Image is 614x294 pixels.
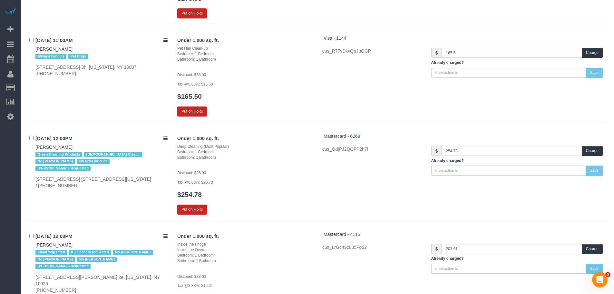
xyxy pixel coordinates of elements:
[431,264,586,274] input: transaction id
[431,61,603,65] h5: Already charged?
[177,51,313,57] div: Bedroom: 1 Bedroom
[84,152,142,157] span: [DEMOGRAPHIC_DATA] Cleaner - Requested
[431,257,603,261] h5: Already charged?
[113,250,153,255] span: No [PERSON_NAME]
[582,48,603,58] button: Charge
[431,244,442,254] span: $
[69,250,111,255] span: KJ cleaners requested
[322,244,422,250] div: cus_LrGc49c835Fo52
[35,152,82,157] span: Green Cleaning Products
[582,244,603,254] button: Charge
[177,247,313,253] div: Inside the Oven
[177,274,206,279] small: Discount: $33.00
[431,159,603,163] h5: Already charged?
[177,57,313,62] div: Bathroom: 1 Bathroom
[177,234,313,239] h4: Under 1,000 sq. ft.
[35,176,168,189] div: [STREET_ADDRESS] [STREET_ADDRESS][US_STATE] 1
[177,155,313,160] div: Bathroom: 1 Bathroom
[35,248,168,270] div: Tags
[324,134,360,139] a: Mastercard - 6269
[35,159,75,164] span: No [PERSON_NAME]
[177,253,313,258] div: Bedroom: 1 Bedroom
[322,146,422,152] div: cus_OdjPJ2QOFP2h7l
[177,8,207,18] button: Put on Hold!
[431,48,442,58] span: $
[177,136,313,141] h4: Under 1,000 sq. ft.
[35,288,76,293] hm-ph: [PHONE_NUMBER]
[177,283,213,288] small: Tax @8.88%: $16.61
[68,54,88,59] span: Pet Dogs
[324,232,360,237] a: Mastercard - 4115
[35,136,168,141] h4: [DATE] 12:00PM
[35,52,168,61] div: Tags
[605,272,610,277] span: 5
[177,242,313,247] div: Inside the Fridge
[177,46,313,51] div: Pet Hair Clean-up
[35,234,168,239] h4: [DATE] 12:00PM
[77,159,110,164] span: No texts landline
[35,46,73,52] a: [PERSON_NAME]
[35,38,168,43] h4: [DATE] 11:00AM
[35,166,91,171] span: [PERSON_NAME] - Requested
[177,191,202,198] a: $254.78
[35,54,66,59] span: Always Cancels
[177,258,313,264] div: Bathroom: 1 Bathroom
[177,106,207,117] button: Put on Hold!
[177,38,313,43] h4: Under 1,000 sq. ft.
[582,146,603,156] button: Charge
[177,73,206,77] small: Discount: $38.00
[431,68,586,78] input: transaction id
[35,250,67,255] span: Email Yelp Pitch
[38,183,79,188] hm-ph: [PHONE_NUMBER]
[35,64,168,77] div: [STREET_ADDRESS] 3h, [US_STATE], NY 10007
[592,272,608,288] iframe: Intercom live chat
[177,82,213,86] small: Tax @8.88%: $13.50
[324,35,346,41] a: Visa - 1144
[4,6,17,15] img: Automaid Logo
[177,171,206,175] small: Discount: $26.00
[35,257,75,262] span: No [PERSON_NAME]
[431,146,442,156] span: $
[177,144,313,149] div: Deep Cleaning (Most Popular)
[177,180,213,185] small: Tax @8.88%: $20.78
[177,205,207,215] button: Put on Hold!
[77,257,117,262] span: No [PERSON_NAME]
[431,166,586,176] input: transaction id
[177,93,202,100] a: $165.50
[35,242,73,248] a: [PERSON_NAME]
[177,149,313,155] div: Bedroom: 1 Bedroom
[322,48,422,54] div: cus_R77vDkvQpJuOGP
[35,71,76,76] hm-ph: [PHONE_NUMBER]
[35,264,91,269] span: [PERSON_NAME] - Requested
[35,145,73,150] a: [PERSON_NAME]
[35,150,168,173] div: Tags
[35,274,168,293] div: [STREET_ADDRESS][PERSON_NAME] 2e, [US_STATE], NY 10026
